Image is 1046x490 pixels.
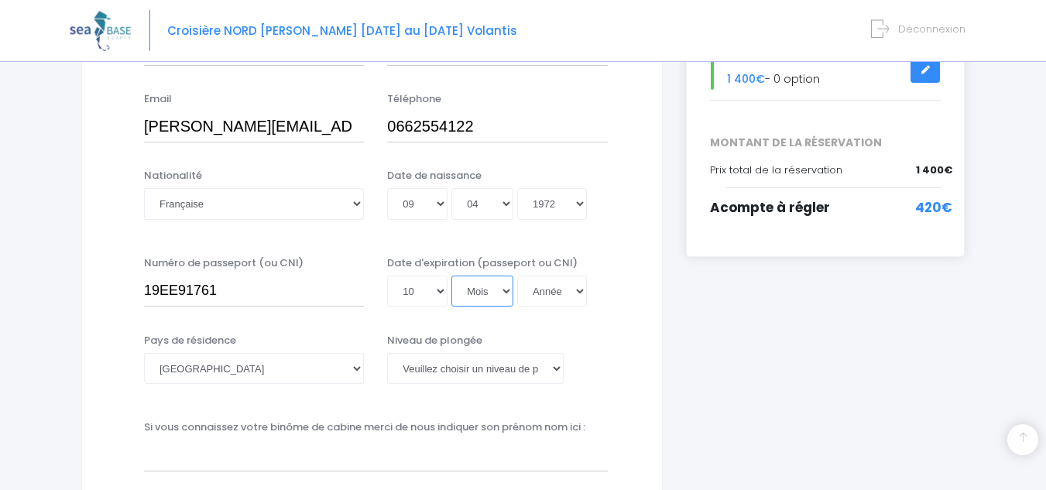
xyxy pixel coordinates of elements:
label: Date d'expiration (passeport ou CNI) [387,255,578,271]
label: Téléphone [387,91,441,107]
label: Date de naissance [387,168,482,183]
span: Acompte à régler [710,198,830,217]
label: Niveau de plongée [387,333,482,348]
span: Croisière NORD [PERSON_NAME] [DATE] au [DATE] Volantis [167,22,517,39]
span: 1 400€ [727,71,765,87]
label: Pays de résidence [144,333,236,348]
span: Déconnexion [898,22,965,36]
label: Numéro de passeport (ou CNI) [144,255,304,271]
span: Prix total de la réservation [710,163,842,177]
span: 420€ [915,198,952,218]
label: Nationalité [144,168,202,183]
span: 1 400€ [916,163,952,178]
span: MONTANT DE LA RÉSERVATION [698,135,952,151]
label: Email [144,91,172,107]
label: Si vous connaissez votre binôme de cabine merci de nous indiquer son prénom nom ici : [144,420,585,435]
div: - 0 option [698,50,952,90]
